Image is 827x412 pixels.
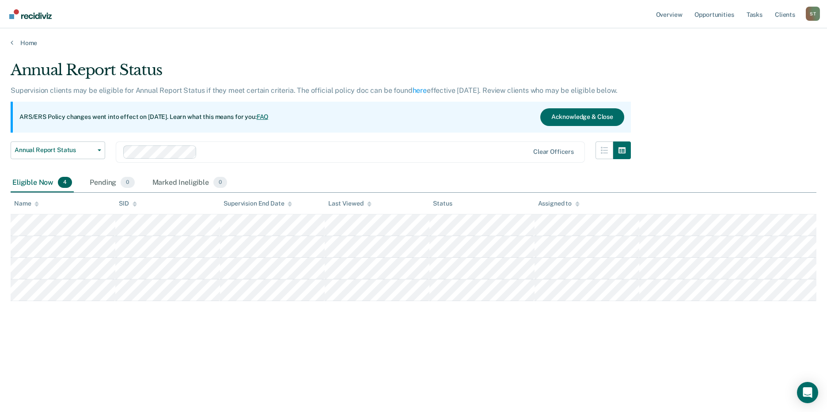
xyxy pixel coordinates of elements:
div: Pending0 [88,173,136,193]
div: Marked Ineligible0 [151,173,229,193]
p: Supervision clients may be eligible for Annual Report Status if they meet certain criteria. The o... [11,86,617,95]
span: Annual Report Status [15,146,94,154]
div: S T [806,7,820,21]
button: Annual Report Status [11,141,105,159]
a: Home [11,39,816,47]
span: 0 [121,177,134,188]
span: 0 [213,177,227,188]
span: 4 [58,177,72,188]
img: Recidiviz [9,9,52,19]
div: Supervision End Date [224,200,292,207]
button: Acknowledge & Close [540,108,624,126]
div: Clear officers [533,148,574,156]
div: Open Intercom Messenger [797,382,818,403]
div: Assigned to [538,200,580,207]
div: Name [14,200,39,207]
a: FAQ [257,113,269,120]
div: Last Viewed [328,200,371,207]
div: Eligible Now4 [11,173,74,193]
div: Status [433,200,452,207]
a: here [413,86,427,95]
div: Annual Report Status [11,61,631,86]
p: ARS/ERS Policy changes went into effect on [DATE]. Learn what this means for you: [19,113,269,122]
button: Profile dropdown button [806,7,820,21]
div: SID [119,200,137,207]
